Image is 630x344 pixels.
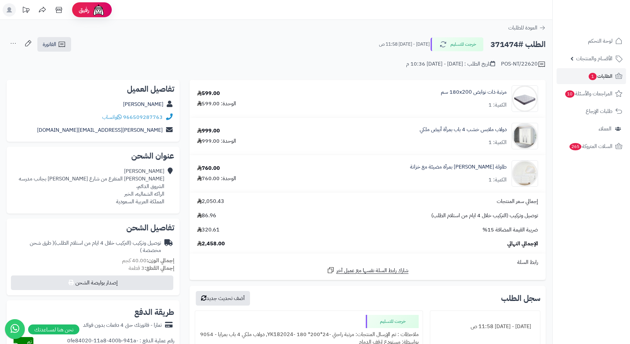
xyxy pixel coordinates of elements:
span: طلبات الإرجاع [586,107,612,116]
h3: سجل الطلب [501,294,540,302]
a: الفاتورة [37,37,71,52]
div: الكمية: 1 [488,139,507,146]
span: ضريبة القيمة المضافة 15% [483,226,538,234]
span: رفيق [79,6,89,14]
div: الكمية: 1 [488,101,507,109]
span: الأقسام والمنتجات [576,54,612,63]
span: توصيل وتركيب (التركيب خلال 4 ايام من استلام الطلب) [431,212,538,220]
span: شارك رابط السلة نفسها مع عميل آخر [336,267,408,274]
span: إجمالي سعر المنتجات [497,198,538,205]
span: 265 [569,143,581,150]
div: توصيل وتركيب (التركيب خلال 4 ايام من استلام الطلب) [12,239,161,255]
strong: إجمالي الوزن: [147,257,174,265]
a: تحديثات المنصة [18,3,34,18]
a: العملاء [557,121,626,137]
div: الوحدة: 760.00 [197,175,236,182]
div: خرجت للتسليم [366,315,419,328]
small: 40.00 كجم [122,257,174,265]
div: 760.00 [197,165,220,172]
div: تمارا - فاتورتك حتى 4 دفعات بدون فوائد [83,321,162,329]
h2: عنوان الشحن [12,152,174,160]
small: [DATE] - [DATE] 11:58 ص [379,41,430,48]
div: 599.00 [197,90,220,97]
div: الكمية: 1 [488,176,507,184]
div: الوحدة: 599.00 [197,100,236,108]
a: دولاب ملابس خشب 4 باب بمرآة أبيض ملكي [420,126,507,133]
a: لوحة التحكم [557,33,626,49]
a: [PERSON_NAME][EMAIL_ADDRESS][DOMAIN_NAME] [37,126,163,134]
a: واتساب [102,113,122,121]
a: مرتبة ذات نوابض 180x200 سم [441,88,507,96]
a: شارك رابط السلة نفسها مع عميل آخر [327,266,408,274]
img: 1702708315-RS-09-90x90.jpg [512,85,538,112]
div: [PERSON_NAME] [PERSON_NAME] المتفرع من شارع [PERSON_NAME] بجانب مدرسه الشروق الدائم، الراكه الشما... [12,168,164,205]
div: [DATE] - [DATE] 11:58 ص [434,320,536,333]
small: 3 قطعة [129,264,174,272]
a: العودة للطلبات [508,24,546,32]
button: خرجت للتسليم [431,37,483,51]
a: الطلبات1 [557,68,626,84]
span: 2,458.00 [197,240,225,248]
span: 86.96 [197,212,216,220]
button: أضف تحديث جديد [196,291,250,306]
div: POS-NT/22620 [501,60,546,68]
h2: تفاصيل الشحن [12,224,174,232]
span: الطلبات [588,72,612,81]
span: السلات المتروكة [569,142,612,151]
span: 2,050.43 [197,198,224,205]
h2: طريقة الدفع [134,308,174,316]
strong: إجمالي القطع: [145,264,174,272]
span: المراجعات والأسئلة [565,89,612,98]
h2: تفاصيل العميل [12,85,174,93]
div: 999.00 [197,127,220,135]
img: logo-2.png [585,19,624,32]
a: السلات المتروكة265 [557,138,626,154]
span: 1 [589,73,597,80]
img: ai-face.png [92,3,105,17]
span: ( طرق شحن مخصصة ) [30,239,161,255]
div: رابط السلة [192,259,543,266]
span: 10 [565,90,574,98]
span: العودة للطلبات [508,24,537,32]
span: الإجمالي النهائي [507,240,538,248]
a: طاولة [PERSON_NAME] بمرآة مضيئة مع خزانة [410,163,507,171]
a: 966509287763 [123,113,163,121]
span: العملاء [599,124,611,133]
h2: الطلب #371474 [490,38,546,51]
div: تاريخ الطلب : [DATE] - [DATE] 10:36 م [406,60,495,68]
a: طلبات الإرجاع [557,103,626,119]
span: 320.61 [197,226,220,234]
span: لوحة التحكم [588,36,612,46]
div: الوحدة: 999.00 [197,137,236,145]
img: 1753514452-1-90x90.jpg [512,160,538,187]
span: الفاتورة [43,40,56,48]
button: إصدار بوليصة الشحن [11,275,173,290]
img: 1733065084-1-90x90.jpg [512,123,538,149]
a: المراجعات والأسئلة10 [557,86,626,102]
a: [PERSON_NAME] [123,100,163,108]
